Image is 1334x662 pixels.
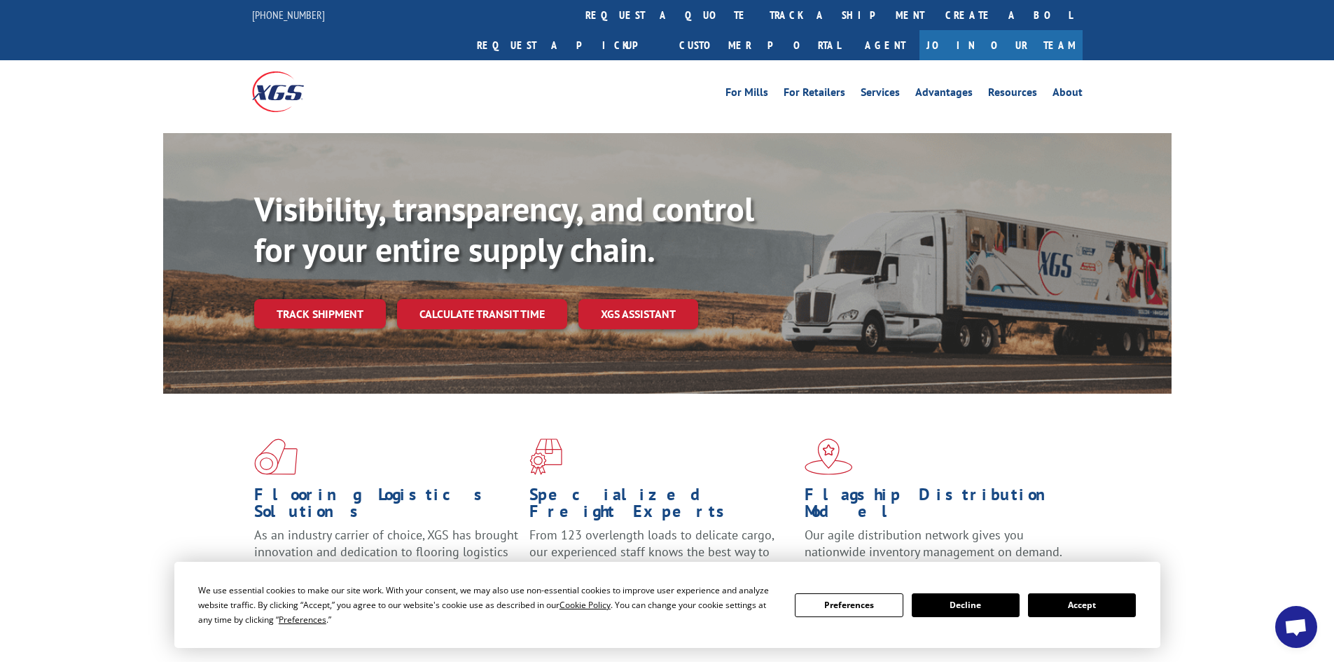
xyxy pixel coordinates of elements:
[560,599,611,611] span: Cookie Policy
[805,486,1069,527] h1: Flagship Distribution Model
[254,299,386,329] a: Track shipment
[174,562,1160,648] div: Cookie Consent Prompt
[851,30,919,60] a: Agent
[669,30,851,60] a: Customer Portal
[529,439,562,475] img: xgs-icon-focused-on-flooring-red
[912,593,1020,617] button: Decline
[279,614,326,626] span: Preferences
[578,299,698,329] a: XGS ASSISTANT
[254,527,518,577] span: As an industry carrier of choice, XGS has brought innovation and dedication to flooring logistics...
[254,439,298,475] img: xgs-icon-total-supply-chain-intelligence-red
[1275,606,1317,648] div: Open chat
[1052,87,1083,102] a: About
[397,299,567,329] a: Calculate transit time
[466,30,669,60] a: Request a pickup
[795,593,903,617] button: Preferences
[861,87,900,102] a: Services
[725,87,768,102] a: For Mills
[915,87,973,102] a: Advantages
[784,87,845,102] a: For Retailers
[529,527,794,589] p: From 123 overlength loads to delicate cargo, our experienced staff knows the best way to move you...
[254,486,519,527] h1: Flooring Logistics Solutions
[988,87,1037,102] a: Resources
[805,439,853,475] img: xgs-icon-flagship-distribution-model-red
[919,30,1083,60] a: Join Our Team
[1028,593,1136,617] button: Accept
[198,583,778,627] div: We use essential cookies to make our site work. With your consent, we may also use non-essential ...
[252,8,325,22] a: [PHONE_NUMBER]
[805,527,1062,560] span: Our agile distribution network gives you nationwide inventory management on demand.
[254,187,754,271] b: Visibility, transparency, and control for your entire supply chain.
[529,486,794,527] h1: Specialized Freight Experts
